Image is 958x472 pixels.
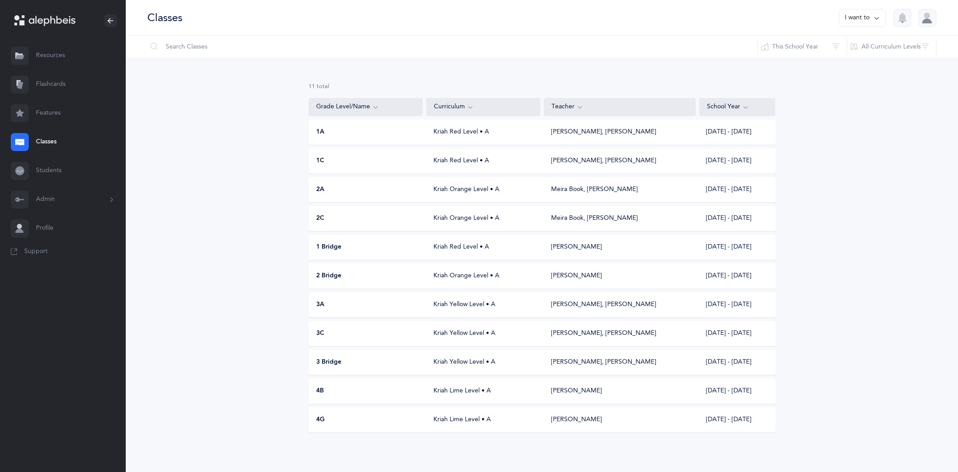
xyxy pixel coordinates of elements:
[699,156,775,165] div: [DATE] - [DATE]
[699,387,775,396] div: [DATE] - [DATE]
[551,128,656,137] div: [PERSON_NAME], [PERSON_NAME]
[699,415,775,424] div: [DATE] - [DATE]
[426,358,540,367] div: Kriah Yellow Level • A
[699,185,775,194] div: [DATE] - [DATE]
[426,415,540,424] div: Kriah Lime Level • A
[551,156,656,165] div: [PERSON_NAME], [PERSON_NAME]
[551,272,602,281] div: [PERSON_NAME]
[317,83,329,89] span: total
[426,156,540,165] div: Kriah Red Level • A
[426,185,540,194] div: Kriah Orange Level • A
[316,329,324,338] span: 3C
[551,185,638,194] div: Meira Book, [PERSON_NAME]
[316,128,324,137] span: 1A
[426,128,540,137] div: Kriah Red Level • A
[839,9,886,27] button: I want to
[316,214,324,223] span: 2C
[316,185,324,194] span: 2A
[551,300,656,309] div: [PERSON_NAME], [PERSON_NAME]
[551,329,656,338] div: [PERSON_NAME], [PERSON_NAME]
[847,36,936,58] button: All Curriculum Levels
[426,272,540,281] div: Kriah Orange Level • A
[147,36,758,58] input: Search Classes
[24,247,48,256] span: Support
[426,387,540,396] div: Kriah Lime Level • A
[316,156,324,165] span: 1C
[426,300,540,309] div: Kriah Yellow Level • A
[426,329,540,338] div: Kriah Yellow Level • A
[699,243,775,252] div: [DATE] - [DATE]
[551,415,602,424] div: [PERSON_NAME]
[316,243,341,252] span: 1 Bridge
[699,358,775,367] div: [DATE] - [DATE]
[699,329,775,338] div: [DATE] - [DATE]
[434,102,533,112] div: Curriculum
[757,36,847,58] button: This School Year
[551,387,602,396] div: [PERSON_NAME]
[551,243,602,252] div: [PERSON_NAME]
[316,300,324,309] span: 3A
[426,243,540,252] div: Kriah Red Level • A
[316,102,415,112] div: Grade Level/Name
[551,358,656,367] div: [PERSON_NAME], [PERSON_NAME]
[699,272,775,281] div: [DATE] - [DATE]
[699,214,775,223] div: [DATE] - [DATE]
[316,272,341,281] span: 2 Bridge
[551,214,638,223] div: Meira Book, [PERSON_NAME]
[309,83,776,91] div: 11
[552,102,688,112] div: Teacher
[699,128,775,137] div: [DATE] - [DATE]
[316,387,324,396] span: 4B
[147,10,182,25] div: Classes
[426,214,540,223] div: Kriah Orange Level • A
[699,300,775,309] div: [DATE] - [DATE]
[316,358,341,367] span: 3 Bridge
[316,415,325,424] span: 4G
[707,102,768,112] div: School Year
